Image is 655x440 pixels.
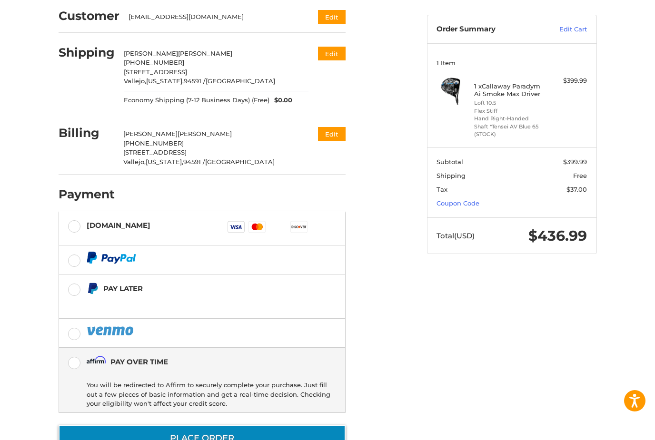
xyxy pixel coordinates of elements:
span: 94591 / [184,77,206,85]
h2: Billing [59,126,114,140]
span: [GEOGRAPHIC_DATA] [206,77,275,85]
span: Total (USD) [437,231,475,240]
span: $399.99 [563,158,587,166]
span: [GEOGRAPHIC_DATA] [205,158,275,166]
img: Pay Later icon [87,283,99,294]
span: Economy Shipping (7-12 Business Days) (Free) [124,96,269,105]
h2: Customer [59,9,119,23]
button: Edit [318,47,346,60]
li: Flex Stiff [474,107,547,115]
li: Loft 10.5 [474,99,547,107]
li: Shaft *Tensei AV Blue 65 (STOCK) [474,123,547,138]
span: Vallejo, [124,77,146,85]
span: [PHONE_NUMBER] [124,59,184,66]
span: $37.00 [566,186,587,193]
span: $436.99 [528,227,587,244]
span: $0.00 [269,96,292,105]
span: [PHONE_NUMBER] [123,139,184,147]
h2: Shipping [59,45,115,60]
span: [PERSON_NAME] [124,49,178,57]
img: PayPal icon [87,252,136,264]
iframe: PayPal Message 1 [87,298,286,307]
span: [US_STATE], [146,158,183,166]
a: Edit Cart [539,25,587,34]
span: [PERSON_NAME] [178,130,232,137]
span: Tax [437,186,447,193]
span: Subtotal [437,158,463,166]
div: Pay over time [110,354,168,370]
div: [EMAIL_ADDRESS][DOMAIN_NAME] [129,12,299,22]
h3: Order Summary [437,25,539,34]
span: [PERSON_NAME] [123,130,178,137]
a: Coupon Code [437,199,479,207]
span: Shipping [437,172,466,179]
img: PayPal icon [87,325,135,337]
button: Edit [318,127,346,141]
span: [STREET_ADDRESS] [124,68,187,76]
span: 94591 / [183,158,205,166]
h3: 1 Item [437,59,587,67]
div: [DOMAIN_NAME] [87,217,150,233]
img: Affirm icon [87,356,106,368]
span: [PERSON_NAME] [178,49,232,57]
div: You will be redirected to Affirm to securely complete your purchase. Just fill out a few pieces o... [87,376,331,412]
span: Vallejo, [123,158,146,166]
h2: Payment [59,187,115,202]
h4: 1 x Callaway Paradym Ai Smoke Max Driver [474,82,547,98]
div: $399.99 [549,76,587,86]
button: Edit [318,10,346,24]
span: [US_STATE], [146,77,184,85]
li: Hand Right-Handed [474,115,547,123]
div: Pay Later [103,281,286,296]
span: [STREET_ADDRESS] [123,148,187,156]
span: Free [573,172,587,179]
